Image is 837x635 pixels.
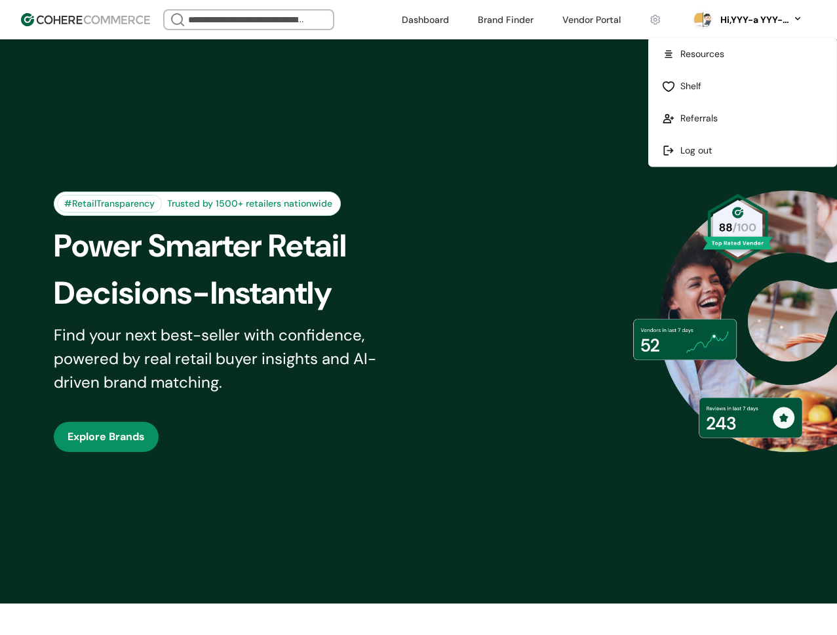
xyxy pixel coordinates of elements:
div: Hi, YYY-a YYY-aa [718,13,790,27]
div: Trusted by 1500+ retailers nationwide [162,197,338,211]
div: #RetailTransparency [57,195,162,213]
div: Find your next best-seller with confidence, powered by real retail buyer insights and AI-driven b... [54,323,412,394]
button: Hi,YYY-a YYY-aa [718,13,803,27]
div: Power Smarter Retail [54,222,431,270]
button: Explore Brands [54,422,159,452]
div: Decisions-Instantly [54,270,431,317]
svg: 0 percent [693,10,712,30]
img: Cohere Logo [21,13,150,26]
